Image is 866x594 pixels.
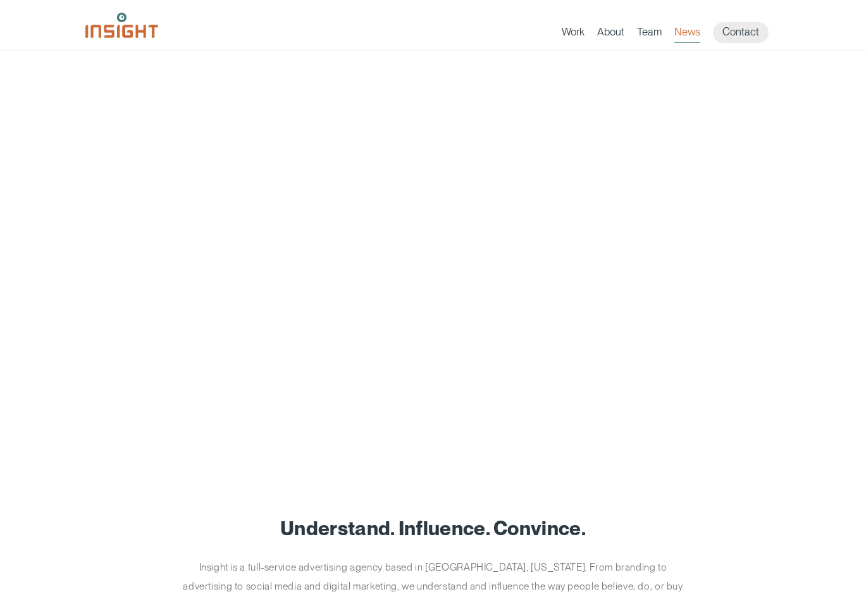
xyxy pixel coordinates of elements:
a: Work [562,25,585,43]
img: Insight Marketing Design [85,13,158,38]
a: News [674,25,700,43]
nav: primary navigation menu [562,22,781,43]
a: About [597,25,624,43]
a: Contact [713,22,769,43]
h1: Understand. Influence. Convince. [85,517,781,539]
a: Team [637,25,662,43]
